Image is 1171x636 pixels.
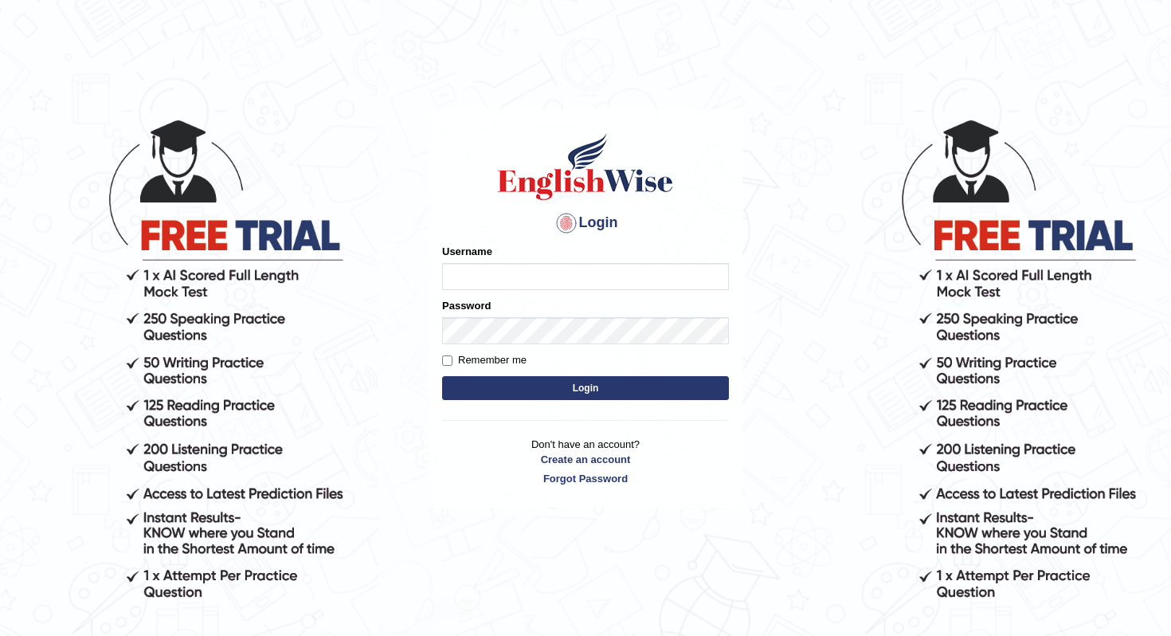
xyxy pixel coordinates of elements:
a: Forgot Password [442,471,729,486]
p: Don't have an account? [442,437,729,486]
label: Password [442,298,491,313]
img: Logo of English Wise sign in for intelligent practice with AI [495,131,676,202]
h4: Login [442,210,729,236]
label: Remember me [442,352,527,368]
button: Login [442,376,729,400]
label: Username [442,244,492,259]
a: Create an account [442,452,729,467]
input: Remember me [442,355,452,366]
